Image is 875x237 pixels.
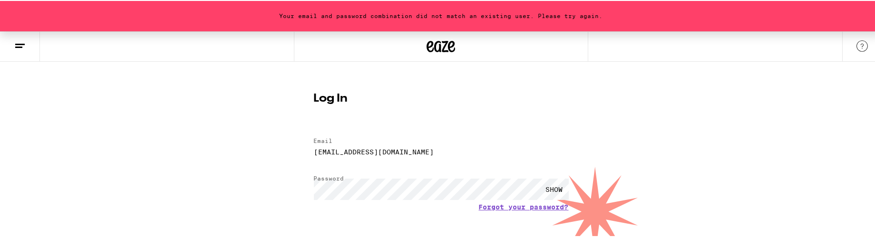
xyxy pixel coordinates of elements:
[314,92,569,104] h1: Log In
[540,178,569,199] div: SHOW
[6,7,68,14] span: Hi. Need any help?
[479,202,569,210] a: Forgot your password?
[314,174,344,180] label: Password
[314,140,569,161] input: Email
[314,137,333,143] label: Email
